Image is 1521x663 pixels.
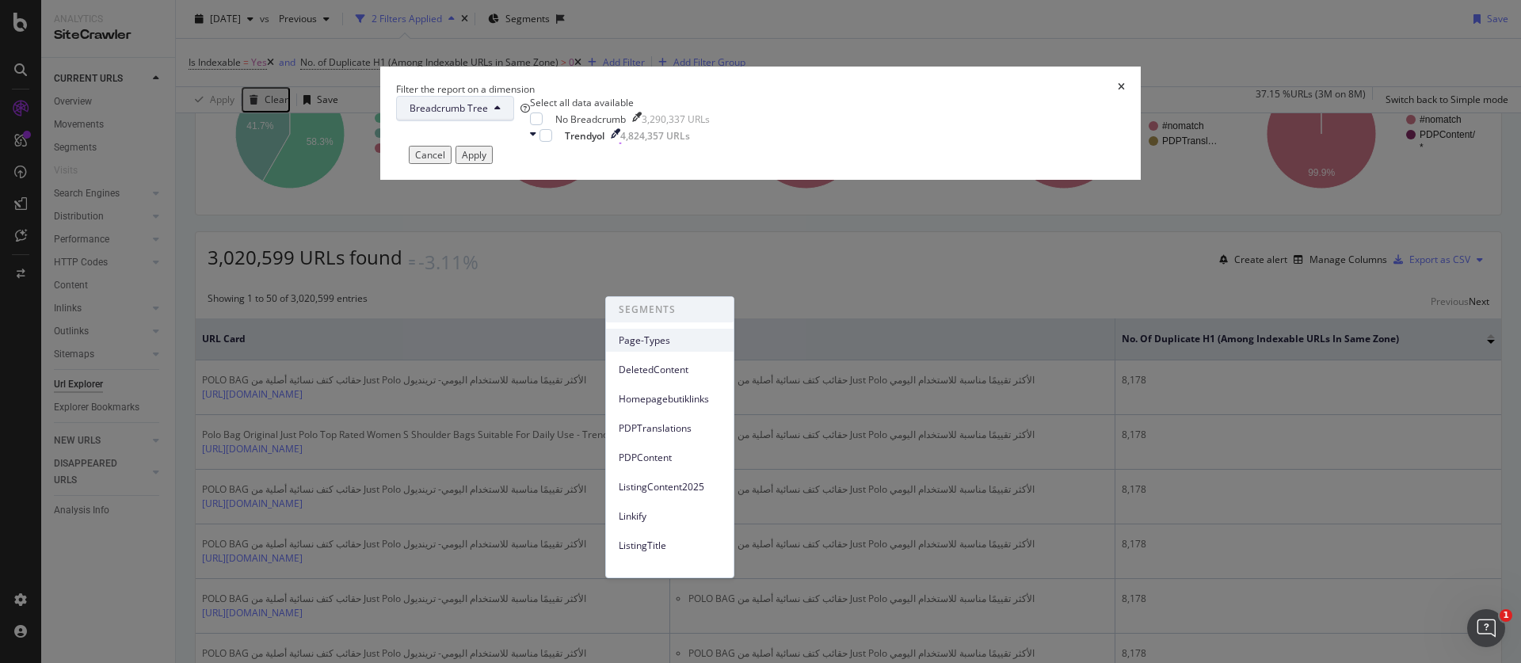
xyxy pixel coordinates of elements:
[409,146,452,164] button: Cancel
[606,297,734,322] span: SEGMENTS
[619,333,721,348] span: Page-Types
[555,112,626,126] div: No Breadcrumb
[410,101,488,115] span: Breadcrumb Tree
[530,96,710,109] div: Select all data available
[619,392,721,406] span: Homepagebutiklinks
[1500,609,1512,622] span: 1
[619,509,721,524] span: Linkify
[619,568,721,582] span: 1-3DroppedUrls
[642,112,710,126] div: 3,290,337 URLs
[1118,82,1125,96] div: times
[396,96,514,121] button: Breadcrumb Tree
[396,82,535,96] div: Filter the report on a dimension
[619,451,721,465] span: PDPContent
[619,539,721,553] span: ListingTitle
[415,148,445,162] div: Cancel
[619,421,721,436] span: PDPTranslations
[565,129,604,143] div: Trendyol
[456,146,493,164] button: Apply
[462,148,486,162] div: Apply
[619,480,721,494] span: ListingContent2025
[1467,609,1505,647] iframe: Intercom live chat
[380,67,1141,181] div: modal
[620,129,690,143] div: 4,824,357 URLs
[619,363,721,377] span: DeletedContent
